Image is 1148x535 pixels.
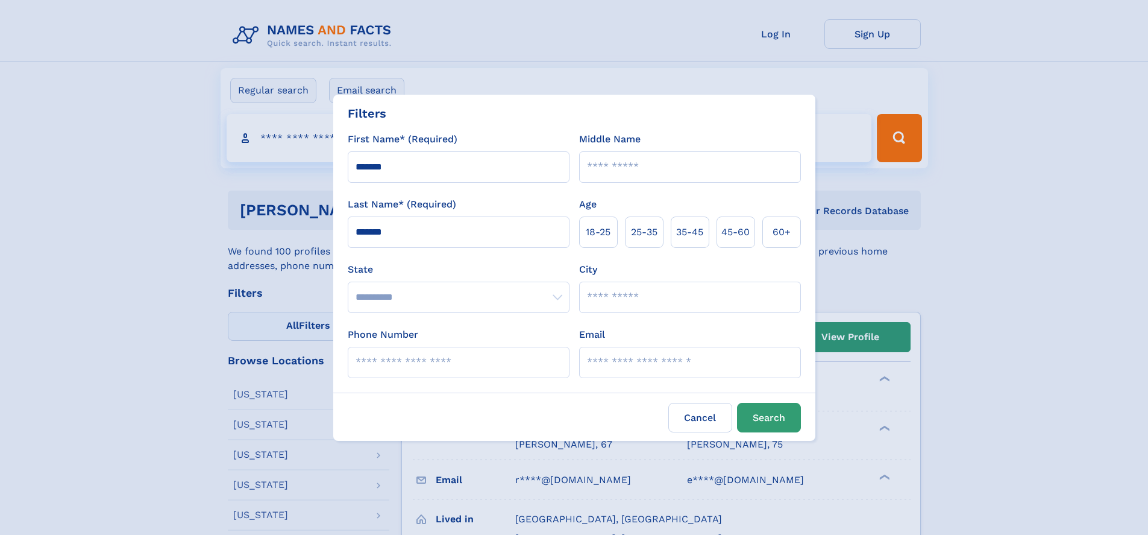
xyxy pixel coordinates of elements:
[579,197,597,212] label: Age
[586,225,610,239] span: 18‑25
[676,225,703,239] span: 35‑45
[668,403,732,432] label: Cancel
[348,262,569,277] label: State
[737,403,801,432] button: Search
[348,197,456,212] label: Last Name* (Required)
[631,225,657,239] span: 25‑35
[579,328,605,342] label: Email
[579,262,597,277] label: City
[348,328,418,342] label: Phone Number
[579,132,641,147] label: Middle Name
[773,225,791,239] span: 60+
[348,104,386,122] div: Filters
[348,132,457,147] label: First Name* (Required)
[721,225,750,239] span: 45‑60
